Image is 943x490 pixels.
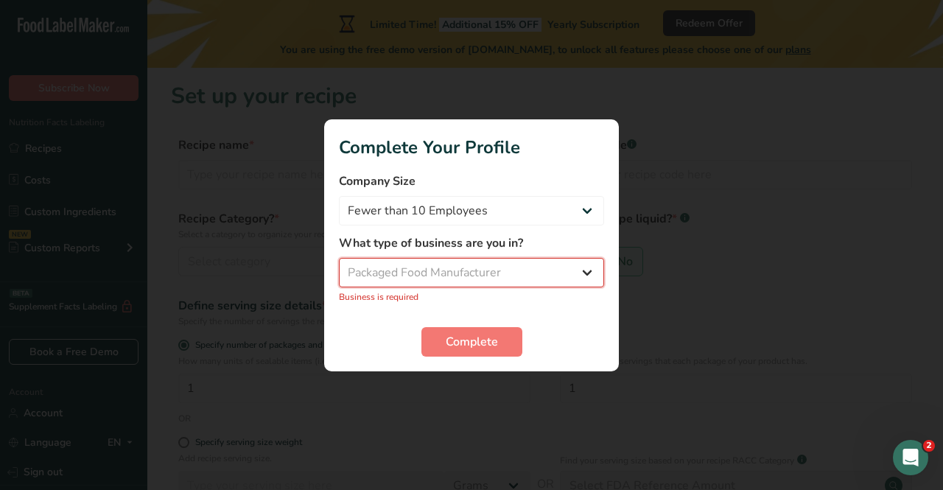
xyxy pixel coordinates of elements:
label: Company Size [339,172,604,190]
label: What type of business are you in? [339,234,604,252]
p: Business is required [339,290,604,304]
h1: Complete Your Profile [339,134,604,161]
span: Complete [446,333,498,351]
button: Complete [421,327,522,357]
span: 2 [923,440,935,452]
iframe: Intercom live chat [893,440,928,475]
